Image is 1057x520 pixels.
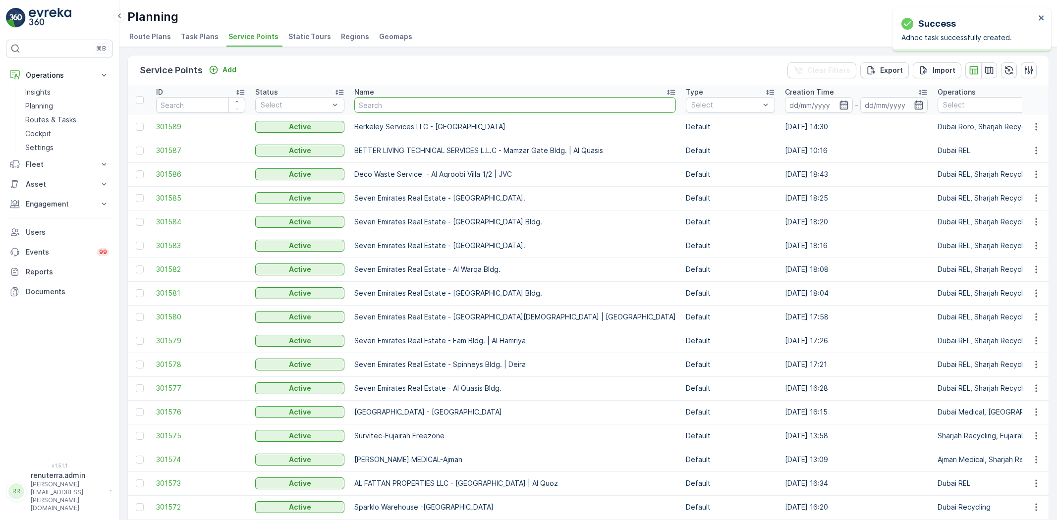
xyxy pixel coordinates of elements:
[686,336,775,346] p: Default
[156,383,245,393] span: 301577
[255,121,344,133] button: Active
[787,62,856,78] button: Clear Filters
[8,483,24,499] div: RR
[156,169,245,179] a: 301586
[289,146,311,156] p: Active
[686,360,775,369] p: Default
[354,360,676,369] p: Seven Emirates Real Estate - Spinneys Bldg. | Deira
[156,455,245,465] a: 301574
[780,305,933,329] td: [DATE] 17:58
[156,312,245,322] a: 301580
[686,288,775,298] p: Default
[156,288,245,298] a: 301581
[156,193,245,203] span: 301585
[860,62,909,78] button: Export
[26,70,93,80] p: Operations
[129,32,171,42] span: Route Plans
[136,432,144,440] div: Toggle Row Selected
[289,288,311,298] p: Active
[6,174,113,194] button: Asset
[26,287,109,297] p: Documents
[686,241,775,251] p: Default
[136,170,144,178] div: Toggle Row Selected
[223,65,236,75] p: Add
[6,194,113,214] button: Engagement
[354,455,676,465] p: [PERSON_NAME] MEDICAL-Ajman
[136,503,144,511] div: Toggle Row Selected
[855,99,858,111] p: -
[255,216,344,228] button: Active
[780,139,933,162] td: [DATE] 10:16
[21,85,113,99] a: Insights
[289,478,311,488] p: Active
[780,495,933,519] td: [DATE] 16:20
[156,407,245,417] a: 301576
[21,141,113,155] a: Settings
[255,287,344,299] button: Active
[354,478,676,488] p: AL FATTAN PROPERTIES LLC - [GEOGRAPHIC_DATA] | Al Quoz
[205,64,240,76] button: Add
[29,8,71,28] img: logo_light-DOdMpM7g.png
[255,454,344,466] button: Active
[156,146,245,156] a: 301587
[156,122,245,132] a: 301589
[354,264,676,274] p: Seven Emirates Real Estate - Al Warqa Bldg.
[780,329,933,353] td: [DATE] 17:26
[354,87,374,97] p: Name
[780,376,933,400] td: [DATE] 16:28
[127,9,178,25] p: Planning
[785,97,853,113] input: dd/mm/yyyy
[354,431,676,441] p: Survitec-Fujairah Freezone
[31,470,105,480] p: renuterra.admin
[255,501,344,513] button: Active
[156,478,245,488] span: 301573
[1038,14,1045,23] button: close
[354,336,676,346] p: Seven Emirates Real Estate - Fam Bldg. | Al Hamriya
[156,264,245,274] a: 301582
[289,431,311,441] p: Active
[99,248,107,256] p: 99
[289,241,311,251] p: Active
[136,479,144,487] div: Toggle Row Selected
[686,217,775,227] p: Default
[136,408,144,416] div: Toggle Row Selected
[780,281,933,305] td: [DATE] 18:04
[156,336,245,346] a: 301579
[289,217,311,227] p: Active
[156,241,245,251] a: 301583
[25,129,51,139] p: Cockpit
[780,115,933,139] td: [DATE] 14:30
[913,62,961,78] button: Import
[21,99,113,113] a: Planning
[901,33,1035,43] p: Adhoc task successfully created.
[255,335,344,347] button: Active
[6,8,26,28] img: logo
[289,407,311,417] p: Active
[255,477,344,489] button: Active
[25,143,54,153] p: Settings
[6,262,113,282] a: Reports
[136,337,144,345] div: Toggle Row Selected
[354,312,676,322] p: Seven Emirates Real Estate - [GEOGRAPHIC_DATA][DEMOGRAPHIC_DATA] | [GEOGRAPHIC_DATA]
[6,470,113,512] button: RRrenuterra.admin[PERSON_NAME][EMAIL_ADDRESS][PERSON_NAME][DOMAIN_NAME]
[255,406,344,418] button: Active
[686,455,775,465] p: Default
[156,360,245,369] a: 301578
[289,169,311,179] p: Active
[691,100,760,110] p: Select
[136,265,144,273] div: Toggle Row Selected
[255,430,344,442] button: Active
[255,168,344,180] button: Active
[156,502,245,512] span: 301572
[255,240,344,252] button: Active
[21,127,113,141] a: Cockpit
[780,400,933,424] td: [DATE] 16:15
[26,199,93,209] p: Engagement
[26,227,109,237] p: Users
[354,241,676,251] p: Seven Emirates Real Estate - [GEOGRAPHIC_DATA].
